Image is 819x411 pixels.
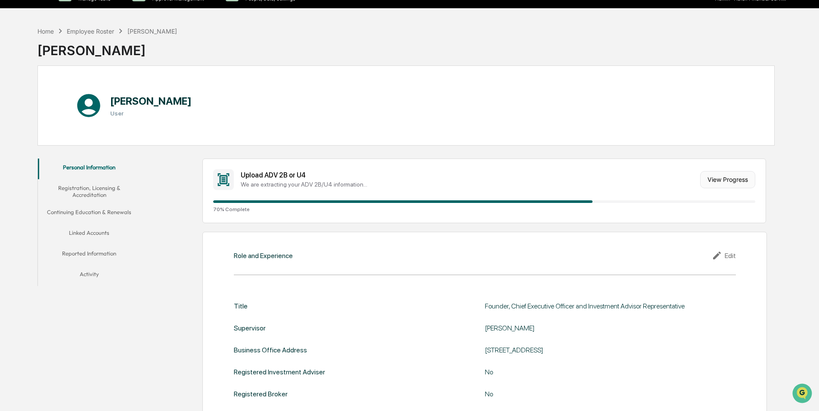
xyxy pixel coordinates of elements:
[5,121,58,137] a: 🔎Data Lookup
[700,171,755,188] button: View Progress
[59,105,110,121] a: 🗄️Attestations
[5,105,59,121] a: 🖐️Preclearance
[485,368,700,376] div: No
[38,159,141,179] button: Personal Information
[127,28,177,35] div: [PERSON_NAME]
[241,181,696,188] div: We are extracting your ADV 2B/U4 information...
[110,95,192,107] h1: [PERSON_NAME]
[9,109,16,116] div: 🖐️
[234,324,266,332] div: Supervisor
[110,110,192,117] h3: User
[38,203,141,224] button: Continuing Education & Renewals
[485,346,700,354] div: [STREET_ADDRESS]
[485,324,700,332] div: [PERSON_NAME]
[234,302,248,310] div: Title
[9,66,24,81] img: 1746055101610-c473b297-6a78-478c-a979-82029cc54cd1
[67,28,114,35] div: Employee Roster
[9,126,16,133] div: 🔎
[234,346,307,354] div: Business Office Address
[38,179,141,204] button: Registration, Licensing & Accreditation
[234,252,293,260] div: Role and Experience
[485,390,700,398] div: No
[241,171,696,179] div: Upload ADV 2B or U4
[791,383,815,406] iframe: Open customer support
[38,224,141,245] button: Linked Accounts
[71,109,107,117] span: Attestations
[86,146,104,153] span: Pylon
[37,28,54,35] div: Home
[213,206,755,212] span: 70 % Complete
[9,18,157,32] p: How can we help?
[485,302,700,310] div: Founder, Chief Executive Officer and Investment Advisor Representative
[38,159,141,286] div: secondary tabs example
[234,390,288,398] div: Registered Broker
[712,250,736,261] div: Edit
[234,368,325,376] div: Registered Investment Adviser
[37,36,177,58] div: [PERSON_NAME]
[38,265,141,286] button: Activity
[146,68,157,79] button: Start new chat
[61,146,104,153] a: Powered byPylon
[38,245,141,265] button: Reported Information
[29,75,109,81] div: We're available if you need us!
[17,125,54,134] span: Data Lookup
[29,66,141,75] div: Start new chat
[17,109,56,117] span: Preclearance
[62,109,69,116] div: 🗄️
